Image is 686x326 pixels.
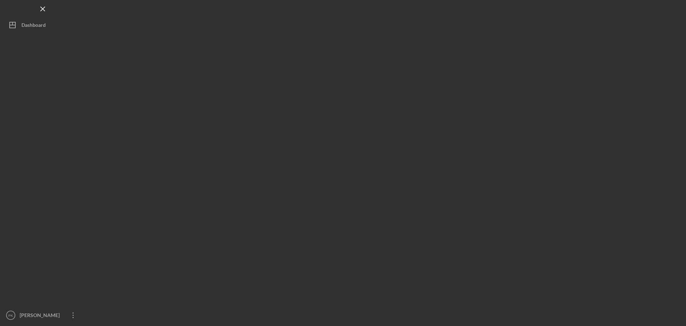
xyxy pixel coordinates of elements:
[9,313,13,317] text: PK
[18,308,64,324] div: [PERSON_NAME]
[21,18,46,34] div: Dashboard
[4,18,82,32] button: Dashboard
[4,308,82,322] button: PK[PERSON_NAME]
